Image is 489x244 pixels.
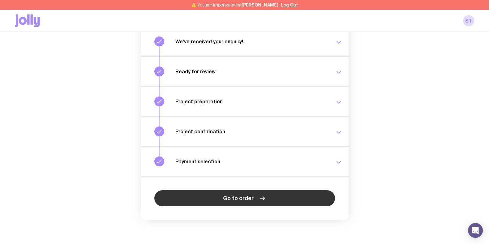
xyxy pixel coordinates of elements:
[141,86,349,116] button: Project preparation
[175,68,328,75] h3: Ready for review
[141,56,349,86] button: Ready for review
[175,38,328,45] h3: We’ve received your enquiry!
[141,27,349,56] button: We’ve received your enquiry!
[175,158,328,165] h3: Payment selection
[154,190,335,206] a: Go to order
[175,98,328,105] h3: Project preparation
[191,2,278,7] span: ⚠️ You are impersonating
[463,15,474,26] a: ST
[242,2,278,7] span: [PERSON_NAME]
[175,128,328,135] h3: Project confirmation
[468,223,483,238] div: Open Intercom Messenger
[141,116,349,146] button: Project confirmation
[281,2,298,7] button: Log Out
[223,195,254,202] span: Go to order
[141,146,349,176] button: Payment selection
